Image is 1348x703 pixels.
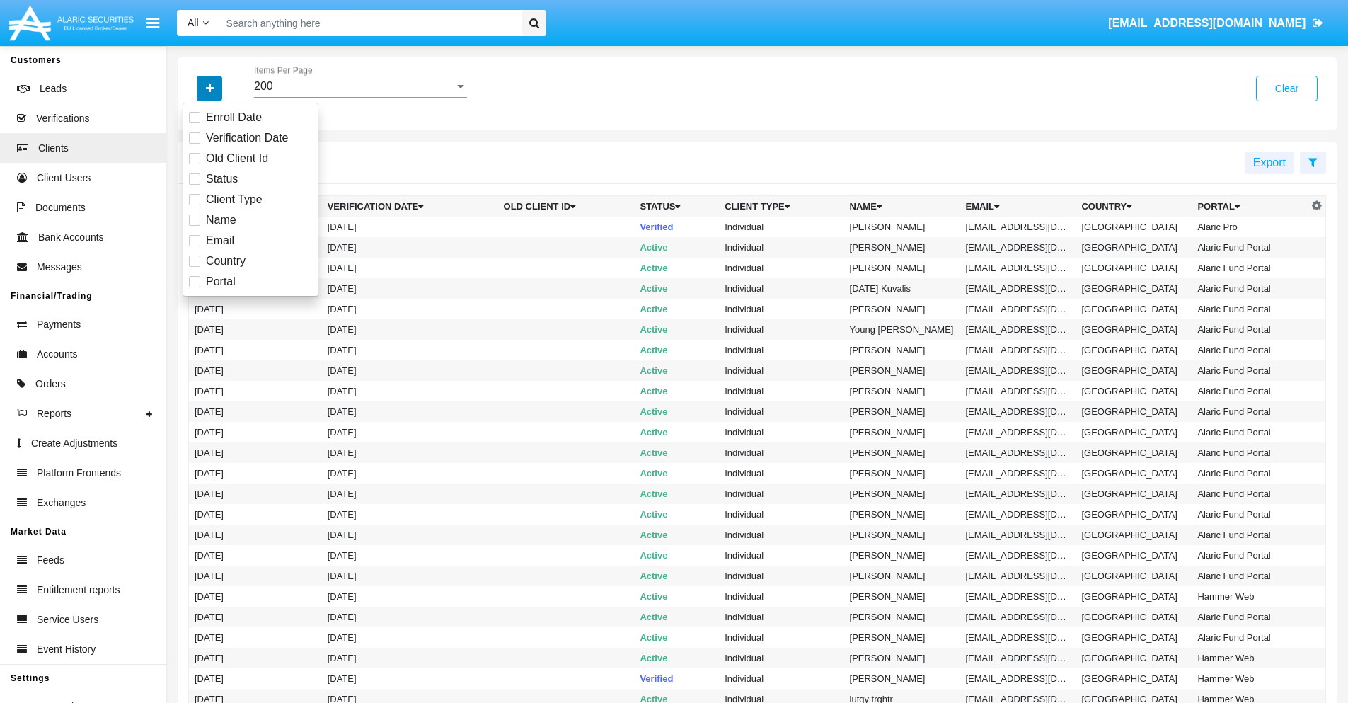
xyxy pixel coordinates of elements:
[634,196,719,217] th: Status
[844,442,960,463] td: [PERSON_NAME]
[844,360,960,381] td: [PERSON_NAME]
[38,230,104,245] span: Bank Accounts
[719,668,843,689] td: Individual
[844,648,960,668] td: [PERSON_NAME]
[189,648,322,668] td: [DATE]
[1192,566,1308,586] td: Alaric Fund Portal
[634,668,719,689] td: Verified
[719,442,843,463] td: Individual
[634,217,719,237] td: Verified
[634,607,719,627] td: Active
[634,237,719,258] td: Active
[498,196,635,217] th: Old Client Id
[1192,525,1308,545] td: Alaric Fund Portal
[844,586,960,607] td: [PERSON_NAME]
[634,299,719,319] td: Active
[1192,586,1308,607] td: Hammer Web
[634,442,719,463] td: Active
[1108,17,1306,29] span: [EMAIL_ADDRESS][DOMAIN_NAME]
[844,607,960,627] td: [PERSON_NAME]
[36,111,89,126] span: Verifications
[960,217,1076,237] td: [EMAIL_ADDRESS][DOMAIN_NAME]
[1076,525,1192,545] td: [GEOGRAPHIC_DATA]
[960,484,1076,504] td: [EMAIL_ADDRESS][DOMAIN_NAME]
[719,566,843,586] td: Individual
[219,10,517,36] input: Search
[322,504,498,525] td: [DATE]
[960,586,1076,607] td: [EMAIL_ADDRESS][DOMAIN_NAME]
[189,319,322,340] td: [DATE]
[1245,152,1294,174] button: Export
[1076,607,1192,627] td: [GEOGRAPHIC_DATA]
[1192,422,1308,442] td: Alaric Fund Portal
[1076,299,1192,319] td: [GEOGRAPHIC_DATA]
[322,607,498,627] td: [DATE]
[1192,648,1308,668] td: Hammer Web
[719,278,843,299] td: Individual
[322,258,498,278] td: [DATE]
[189,442,322,463] td: [DATE]
[31,436,117,451] span: Create Adjustments
[960,360,1076,381] td: [EMAIL_ADDRESS][DOMAIN_NAME]
[38,141,69,156] span: Clients
[960,422,1076,442] td: [EMAIL_ADDRESS][DOMAIN_NAME]
[844,237,960,258] td: [PERSON_NAME]
[844,484,960,504] td: [PERSON_NAME]
[177,16,219,30] a: All
[1076,381,1192,401] td: [GEOGRAPHIC_DATA]
[634,258,719,278] td: Active
[1192,278,1308,299] td: Alaric Fund Portal
[1076,340,1192,360] td: [GEOGRAPHIC_DATA]
[1076,422,1192,442] td: [GEOGRAPHIC_DATA]
[960,278,1076,299] td: [EMAIL_ADDRESS][DOMAIN_NAME]
[1076,217,1192,237] td: [GEOGRAPHIC_DATA]
[960,319,1076,340] td: [EMAIL_ADDRESS][DOMAIN_NAME]
[1076,463,1192,484] td: [GEOGRAPHIC_DATA]
[719,381,843,401] td: Individual
[189,545,322,566] td: [DATE]
[634,545,719,566] td: Active
[206,191,263,208] span: Client Type
[322,586,498,607] td: [DATE]
[189,525,322,545] td: [DATE]
[322,237,498,258] td: [DATE]
[844,258,960,278] td: [PERSON_NAME]
[37,260,82,275] span: Messages
[719,463,843,484] td: Individual
[37,642,96,657] span: Event History
[189,401,322,422] td: [DATE]
[189,484,322,504] td: [DATE]
[1076,484,1192,504] td: [GEOGRAPHIC_DATA]
[960,627,1076,648] td: [EMAIL_ADDRESS][DOMAIN_NAME]
[634,525,719,545] td: Active
[189,422,322,442] td: [DATE]
[844,504,960,525] td: [PERSON_NAME]
[206,273,236,290] span: Portal
[634,360,719,381] td: Active
[844,299,960,319] td: [PERSON_NAME]
[37,466,121,481] span: Platform Frontends
[1076,627,1192,648] td: [GEOGRAPHIC_DATA]
[1192,607,1308,627] td: Alaric Fund Portal
[322,484,498,504] td: [DATE]
[634,648,719,668] td: Active
[1076,668,1192,689] td: [GEOGRAPHIC_DATA]
[960,401,1076,422] td: [EMAIL_ADDRESS][DOMAIN_NAME]
[1076,196,1192,217] th: Country
[844,545,960,566] td: [PERSON_NAME]
[189,463,322,484] td: [DATE]
[206,253,246,270] span: Country
[189,340,322,360] td: [DATE]
[634,340,719,360] td: Active
[322,668,498,689] td: [DATE]
[960,196,1076,217] th: Email
[1076,258,1192,278] td: [GEOGRAPHIC_DATA]
[322,545,498,566] td: [DATE]
[189,668,322,689] td: [DATE]
[634,484,719,504] td: Active
[1253,156,1286,168] span: Export
[844,401,960,422] td: [PERSON_NAME]
[1192,463,1308,484] td: Alaric Fund Portal
[844,196,960,217] th: Name
[634,586,719,607] td: Active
